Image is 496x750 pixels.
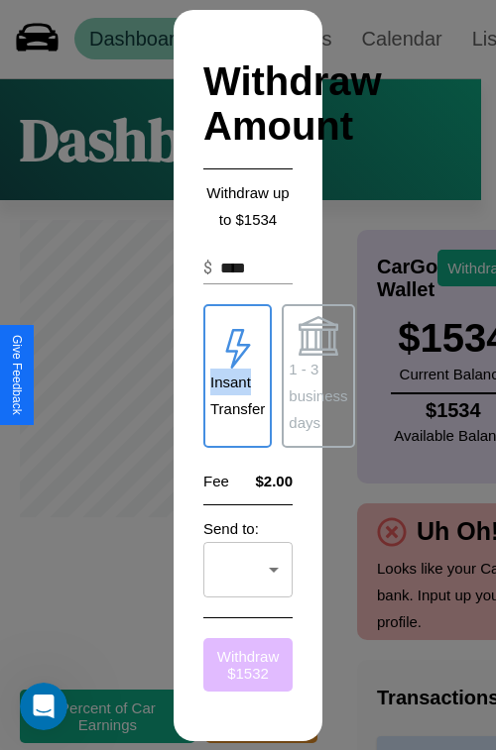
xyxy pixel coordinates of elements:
h2: Withdraw Amount [203,40,293,169]
button: Withdraw $1532 [203,638,293,692]
p: Send to: [203,515,293,542]
p: 1 - 3 business days [289,356,347,436]
div: Give Feedback [10,335,24,415]
iframe: Intercom live chat [20,683,67,730]
p: Fee [203,468,229,494]
p: Insant Transfer [210,369,265,422]
p: $ [203,257,212,280]
h4: $2.00 [255,473,293,489]
p: Withdraw up to $ 1534 [203,179,293,233]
